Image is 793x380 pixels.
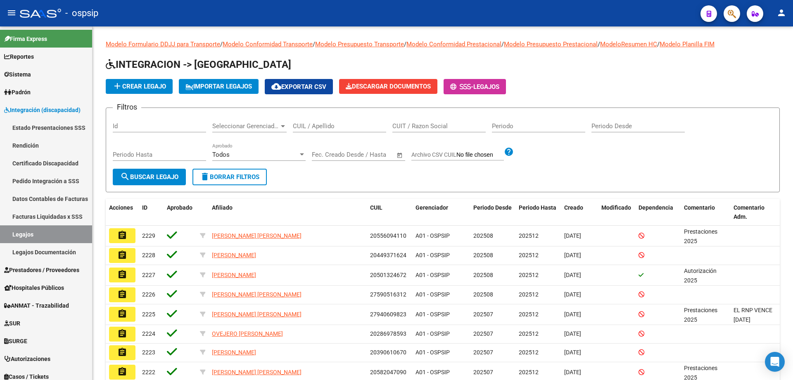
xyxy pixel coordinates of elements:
[370,330,406,337] span: 20286978593
[142,291,155,298] span: 2226
[212,330,283,337] span: OVEJERO [PERSON_NAME]
[142,272,155,278] span: 2227
[684,228,717,244] span: Prestaciones 2025
[142,232,155,239] span: 2229
[142,330,155,337] span: 2224
[473,232,493,239] span: 202508
[415,330,450,337] span: A01 - OSPSIP
[212,311,302,318] span: [PERSON_NAME] [PERSON_NAME]
[212,232,302,239] span: [PERSON_NAME] [PERSON_NAME]
[106,41,220,48] a: Modelo Formulario DDJJ para Transporte
[4,301,69,310] span: ANMAT - Trazabilidad
[660,41,715,48] a: Modelo Planilla FIM
[117,309,127,319] mat-icon: assignment
[120,172,130,182] mat-icon: search
[564,330,581,337] span: [DATE]
[564,232,581,239] span: [DATE]
[370,369,406,375] span: 20582047090
[139,199,164,226] datatable-header-cell: ID
[456,151,504,159] input: Archivo CSV CUIL
[473,252,493,258] span: 202508
[7,8,17,18] mat-icon: menu
[415,369,450,375] span: A01 - OSPSIP
[504,41,598,48] a: Modelo Presupuesto Prestacional
[4,88,31,97] span: Padrón
[271,81,281,91] mat-icon: cloud_download
[564,349,581,356] span: [DATE]
[601,204,631,211] span: Modificado
[4,34,47,43] span: Firma Express
[395,151,405,160] button: Open calendar
[473,330,493,337] span: 202507
[4,70,31,79] span: Sistema
[561,199,598,226] datatable-header-cell: Creado
[519,349,539,356] span: 202512
[106,59,291,70] span: INTEGRACION -> [GEOGRAPHIC_DATA]
[639,204,673,211] span: Dependencia
[106,79,173,94] button: Crear Legajo
[120,173,178,181] span: Buscar Legajo
[519,232,539,239] span: 202512
[142,252,155,258] span: 2228
[504,147,514,157] mat-icon: help
[564,311,581,318] span: [DATE]
[411,151,456,158] span: Archivo CSV CUIL
[765,352,785,372] div: Open Intercom Messenger
[117,230,127,240] mat-icon: assignment
[415,311,450,318] span: A01 - OSPSIP
[598,199,635,226] datatable-header-cell: Modificado
[339,79,437,94] button: Descargar Documentos
[473,369,493,375] span: 202507
[734,204,765,220] span: Comentario Adm.
[370,232,406,239] span: 20556094110
[4,105,81,115] span: Integración (discapacidad)
[473,204,512,211] span: Periodo Desde
[117,289,127,299] mat-icon: assignment
[412,199,470,226] datatable-header-cell: Gerenciador
[200,172,210,182] mat-icon: delete
[4,337,27,346] span: SURGE
[519,204,556,211] span: Periodo Hasta
[519,369,539,375] span: 202512
[112,81,122,91] mat-icon: add
[450,83,473,91] span: -
[179,79,259,94] button: IMPORTAR LEGAJOS
[515,199,561,226] datatable-header-cell: Periodo Hasta
[4,319,20,328] span: SUR
[164,199,197,226] datatable-header-cell: Aprobado
[370,291,406,298] span: 27590516312
[4,265,79,275] span: Prestadores / Proveedores
[142,369,155,375] span: 2222
[600,41,657,48] a: ModeloResumen HC
[265,79,333,94] button: Exportar CSV
[315,41,404,48] a: Modelo Presupuesto Transporte
[212,204,233,211] span: Afiliado
[730,199,780,226] datatable-header-cell: Comentario Adm.
[117,270,127,280] mat-icon: assignment
[113,169,186,185] button: Buscar Legajo
[635,199,681,226] datatable-header-cell: Dependencia
[519,252,539,258] span: 202512
[212,272,256,278] span: [PERSON_NAME]
[167,204,192,211] span: Aprobado
[346,151,386,158] input: End date
[684,204,715,211] span: Comentario
[470,199,515,226] datatable-header-cell: Periodo Desde
[776,8,786,18] mat-icon: person
[564,369,581,375] span: [DATE]
[106,199,139,226] datatable-header-cell: Acciones
[684,307,717,323] span: Prestaciones 2025
[519,311,539,318] span: 202512
[415,349,450,356] span: A01 - OSPSIP
[4,354,50,363] span: Autorizaciones
[65,4,98,22] span: - ospsip
[4,52,34,61] span: Reportes
[117,367,127,377] mat-icon: assignment
[346,83,431,90] span: Descargar Documentos
[212,291,302,298] span: [PERSON_NAME] [PERSON_NAME]
[117,347,127,357] mat-icon: assignment
[406,41,501,48] a: Modelo Conformidad Prestacional
[564,252,581,258] span: [DATE]
[473,83,499,91] span: Legajos
[142,349,155,356] span: 2223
